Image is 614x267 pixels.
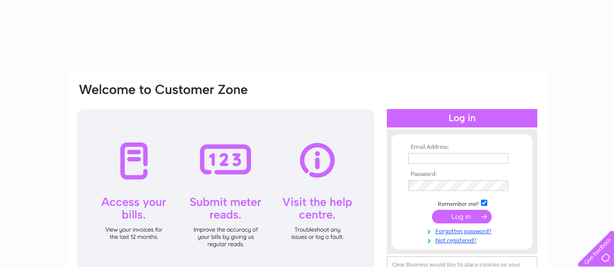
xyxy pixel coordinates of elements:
input: Submit [432,210,492,223]
th: Email Address: [406,144,518,151]
a: Forgotten password? [408,226,518,235]
th: Password: [406,171,518,178]
a: Not registered? [408,235,518,244]
td: Remember me? [406,198,518,208]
